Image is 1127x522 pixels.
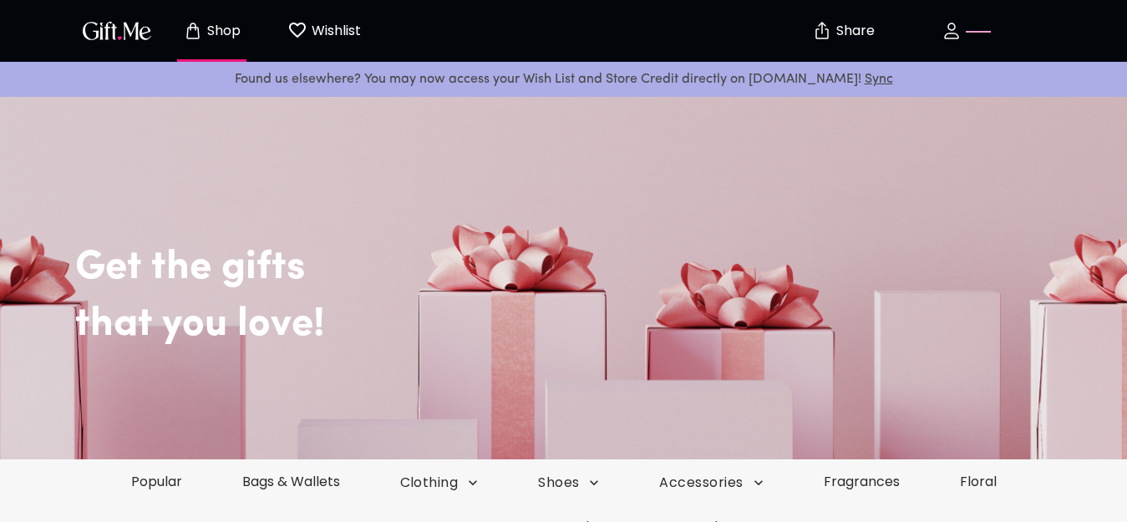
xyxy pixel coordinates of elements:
[75,194,1127,292] h2: Get the gifts
[865,73,893,86] a: Sync
[307,20,361,42] p: Wishlist
[659,474,763,492] span: Accessories
[78,21,156,41] button: GiftMe Logo
[370,474,509,492] button: Clothing
[538,474,599,492] span: Shoes
[278,4,370,58] button: Wishlist page
[930,472,1027,491] a: Floral
[75,301,1127,349] h2: that you love!
[212,472,370,491] a: Bags & Wallets
[400,474,479,492] span: Clothing
[794,472,930,491] a: Fragrances
[812,21,832,41] img: secure
[629,474,793,492] button: Accessories
[508,474,629,492] button: Shoes
[203,24,241,38] p: Shop
[79,18,155,43] img: GiftMe Logo
[166,4,258,58] button: Store page
[815,2,873,60] button: Share
[101,472,212,491] a: Popular
[832,24,875,38] p: Share
[13,68,1114,90] p: Found us elsewhere? You may now access your Wish List and Store Credit directly on [DOMAIN_NAME]!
